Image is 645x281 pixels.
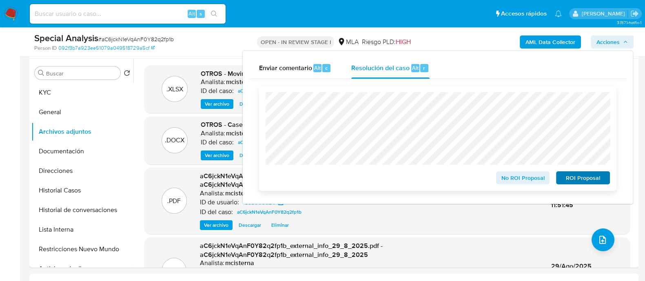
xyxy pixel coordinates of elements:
span: OTROS - Caselog aC6jckN1eVqAnF0Y82q2fp1b_2025_08_19_19_53_00 [201,120,415,129]
p: ID del caso: [201,87,234,95]
span: Ver archivo [205,100,229,108]
p: Analista: [200,189,224,197]
button: Descargar [235,220,265,230]
p: ID del caso: [200,208,233,216]
span: Ver archivo [205,151,229,159]
button: Documentación [31,142,133,161]
p: .PDF [167,197,181,206]
span: aC6jckN1eVqAnF0Y82q2fp1b_internal_info_29_8_2025.pdf - aC6jckN1eVqAnF0Y82q2fp1b_internal_info_29_... [200,171,381,190]
span: Eliminar [271,221,289,229]
p: .PDF [167,266,181,275]
h6: mcisterna [225,259,254,267]
p: Analista: [199,259,224,267]
a: Salir [630,9,639,18]
button: Volver al orden por defecto [124,70,130,79]
a: aC6jckN1eVqAnF0Y82q2fp1b [235,86,306,96]
span: r [423,64,425,72]
span: 3.157.1-hotfix-1 [616,19,641,26]
b: AML Data Collector [525,35,575,49]
a: Notificaciones [555,10,562,17]
h6: mcisterna [226,129,255,137]
button: Direcciones [31,161,133,181]
button: Historial de conversaciones [31,200,133,220]
span: c [325,64,328,72]
span: Alt [412,64,419,72]
a: aC6jckN1eVqAnF0Y82q2fp1b [234,207,305,217]
a: 593009624 [240,197,289,207]
span: No ROI Proposal [502,172,544,184]
p: ID del caso: [201,138,234,146]
span: s [199,10,202,18]
span: Descargar [239,221,261,229]
button: Historial Casos [31,181,133,200]
button: Archivos adjuntos [31,122,133,142]
span: OTROS - Movimientos aC6jckN1eVqAnF0Y82q2fp1b_2025_08_19_19_53_00 [201,69,428,78]
span: Ver archivo [204,221,228,229]
span: HIGH [395,37,410,46]
button: Ver archivo [201,99,233,109]
span: Resolución del caso [351,63,410,72]
input: Buscar usuario o caso... [30,9,226,19]
button: Ver archivo [201,150,233,160]
span: aC6jckN1eVqAnF0Y82q2fp1b_external_info_29_8_2025.pdf - aC6jckN1eVqAnF0Y82q2fp1b_external_info_29_... [199,241,382,259]
p: Analista: [201,78,225,86]
a: 092f3b7a923ee51079a049518729a5cf [58,44,155,52]
button: Ver archivo [200,220,233,230]
span: aC6jckN1eVqAnF0Y82q2fp1b [238,137,302,147]
span: Riesgo PLD: [361,38,410,46]
span: # aC6jckN1eVqAnF0Y82q2fp1b [98,35,174,43]
h6: mcisterna [225,189,254,197]
button: Lista Interna [31,220,133,239]
span: aC6jckN1eVqAnF0Y82q2fp1b [237,207,301,217]
div: MLA [337,38,358,46]
button: upload-file [592,228,614,251]
span: Enviar comentario [259,63,312,72]
h6: mcisterna [226,78,255,86]
p: .XLSX [166,85,183,94]
span: 29/Ago/2025 11:51:40 [551,261,591,280]
span: Alt [188,10,195,18]
button: Anticipos de dinero [31,259,133,279]
p: .DOCX [165,136,184,145]
span: Descargar [239,100,262,108]
button: Restricciones Nuevo Mundo [31,239,133,259]
button: General [31,102,133,122]
span: 593009624 [244,267,275,277]
button: Eliminar [267,220,293,230]
span: aC6jckN1eVqAnF0Y82q2fp1b [238,86,302,96]
p: milagros.cisterna@mercadolibre.com [581,10,627,18]
p: Analista: [201,129,225,137]
button: KYC [31,83,133,102]
button: Descargar [235,150,266,160]
button: Buscar [38,70,44,76]
span: Descargar [239,151,262,159]
p: OPEN - IN REVIEW STAGE I [257,36,334,48]
span: ROI Proposal [562,172,604,184]
button: ROI Proposal [556,171,610,184]
button: search-icon [206,8,222,20]
b: Special Analysis [34,31,98,44]
p: ID de usuario: [200,198,239,206]
input: Buscar [46,70,117,77]
span: Alt [314,64,321,72]
button: AML Data Collector [520,35,581,49]
button: Acciones [591,35,634,49]
span: Accesos rápidos [501,9,547,18]
b: Person ID [34,44,57,52]
span: Acciones [596,35,620,49]
a: aC6jckN1eVqAnF0Y82q2fp1b [235,137,306,147]
a: 593009624 [239,267,288,277]
button: No ROI Proposal [496,171,550,184]
button: Descargar [235,99,266,109]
